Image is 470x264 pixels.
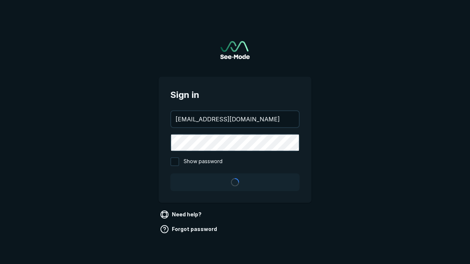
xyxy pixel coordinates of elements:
input: your@email.com [171,111,299,127]
a: Forgot password [159,223,220,235]
a: Go to sign in [220,41,250,59]
span: Show password [184,157,223,166]
span: Sign in [170,88,300,102]
img: See-Mode Logo [220,41,250,59]
a: Need help? [159,209,205,220]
